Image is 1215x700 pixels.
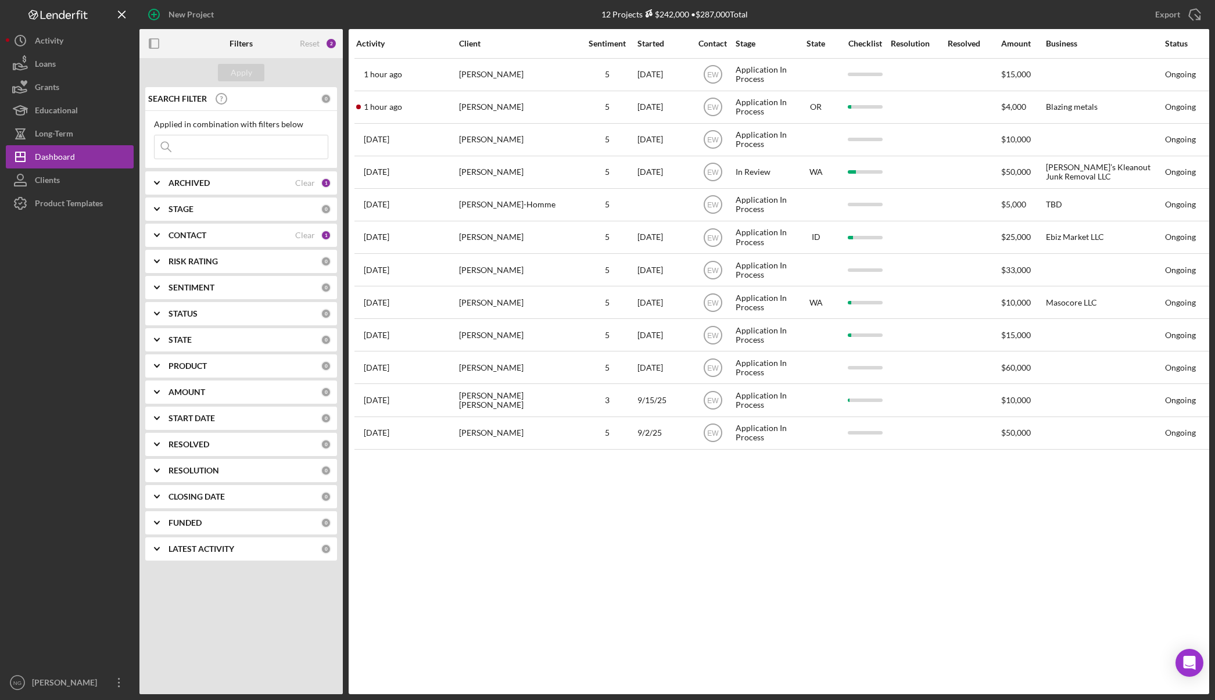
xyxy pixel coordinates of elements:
b: SENTIMENT [169,283,214,292]
time: 2025-09-30 10:02 [364,135,389,144]
span: $5,000 [1001,199,1026,209]
span: $15,000 [1001,69,1031,79]
div: Masocore LLC [1046,287,1162,318]
div: Ongoing [1165,102,1196,112]
span: $50,000 [1001,167,1031,177]
div: Blazing metals [1046,92,1162,123]
text: EW [707,103,719,112]
div: 0 [321,465,331,476]
div: 0 [321,387,331,397]
button: Export [1144,3,1209,26]
div: Business [1046,39,1162,48]
span: $10,000 [1001,134,1031,144]
div: Application In Process [736,418,791,448]
a: Dashboard [6,145,134,168]
div: Ongoing [1165,200,1196,209]
div: [PERSON_NAME] [459,92,575,123]
div: [PERSON_NAME] [PERSON_NAME] [459,385,575,415]
span: $33,000 [1001,265,1031,275]
div: [PERSON_NAME] [459,418,575,448]
time: 2025-09-23 17:05 [364,331,389,340]
div: [PERSON_NAME] [459,287,575,318]
div: Resolution [891,39,947,48]
time: 2025-09-29 23:40 [364,232,389,242]
time: 2025-09-29 23:54 [364,167,389,177]
div: [DATE] [637,222,690,253]
div: Clear [295,178,315,188]
div: 2 [325,38,337,49]
div: 0 [321,308,331,319]
div: New Project [169,3,214,26]
div: 0 [321,335,331,345]
a: Product Templates [6,192,134,215]
div: Clear [295,231,315,240]
button: Activity [6,29,134,52]
text: EW [707,364,719,372]
div: Ongoing [1165,70,1196,79]
div: Application In Process [736,254,791,285]
b: PRODUCT [169,361,207,371]
div: Ebiz Market LLC [1046,222,1162,253]
span: $10,000 [1001,395,1031,405]
div: TBD [1046,189,1162,220]
div: 5 [578,298,636,307]
div: 5 [578,331,636,340]
div: Applied in combination with filters below [154,120,328,129]
div: 5 [578,428,636,437]
div: [DATE] [637,352,690,383]
button: Long-Term [6,122,134,145]
div: Ongoing [1165,331,1196,340]
text: EW [707,299,719,307]
div: Application In Process [736,189,791,220]
div: 5 [578,70,636,79]
div: 0 [321,256,331,267]
b: START DATE [169,414,215,423]
b: RISK RATING [169,257,218,266]
b: FUNDED [169,518,202,527]
div: [PERSON_NAME] [459,222,575,253]
time: 2025-10-01 23:25 [364,70,402,79]
div: 5 [578,135,636,144]
div: Product Templates [35,192,103,218]
div: [PERSON_NAME] [459,320,575,350]
text: EW [707,71,719,79]
div: [DATE] [637,254,690,285]
span: $60,000 [1001,362,1031,372]
span: $15,000 [1001,330,1031,340]
b: RESOLUTION [169,466,219,475]
a: Loans [6,52,134,76]
div: Open Intercom Messenger [1175,649,1203,677]
button: NG[PERSON_NAME] [6,671,134,694]
div: Apply [231,64,252,81]
div: Export [1155,3,1180,26]
text: EW [707,331,719,339]
text: EW [707,201,719,209]
div: [PERSON_NAME]’s Kleanout Junk Removal LLC [1046,157,1162,188]
div: [DATE] [637,92,690,123]
div: Grants [35,76,59,102]
div: Clients [35,168,60,195]
div: 5 [578,363,636,372]
div: [DATE] [637,124,690,155]
div: [PERSON_NAME] [459,352,575,383]
div: 0 [321,518,331,528]
div: [PERSON_NAME] [459,157,575,188]
div: Ongoing [1165,135,1196,144]
span: $25,000 [1001,232,1031,242]
div: Started [637,39,690,48]
div: $242,000 [643,9,689,19]
b: ARCHIVED [169,178,210,188]
div: Ongoing [1165,363,1196,372]
time: 2025-09-29 23:51 [364,200,389,209]
div: Reset [300,39,320,48]
b: RESOLVED [169,440,209,449]
text: EW [707,136,719,144]
div: 5 [578,265,636,275]
div: 0 [321,94,331,104]
div: 0 [321,282,331,293]
b: CLOSING DATE [169,492,225,501]
div: Client [459,39,575,48]
b: AMOUNT [169,387,205,397]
